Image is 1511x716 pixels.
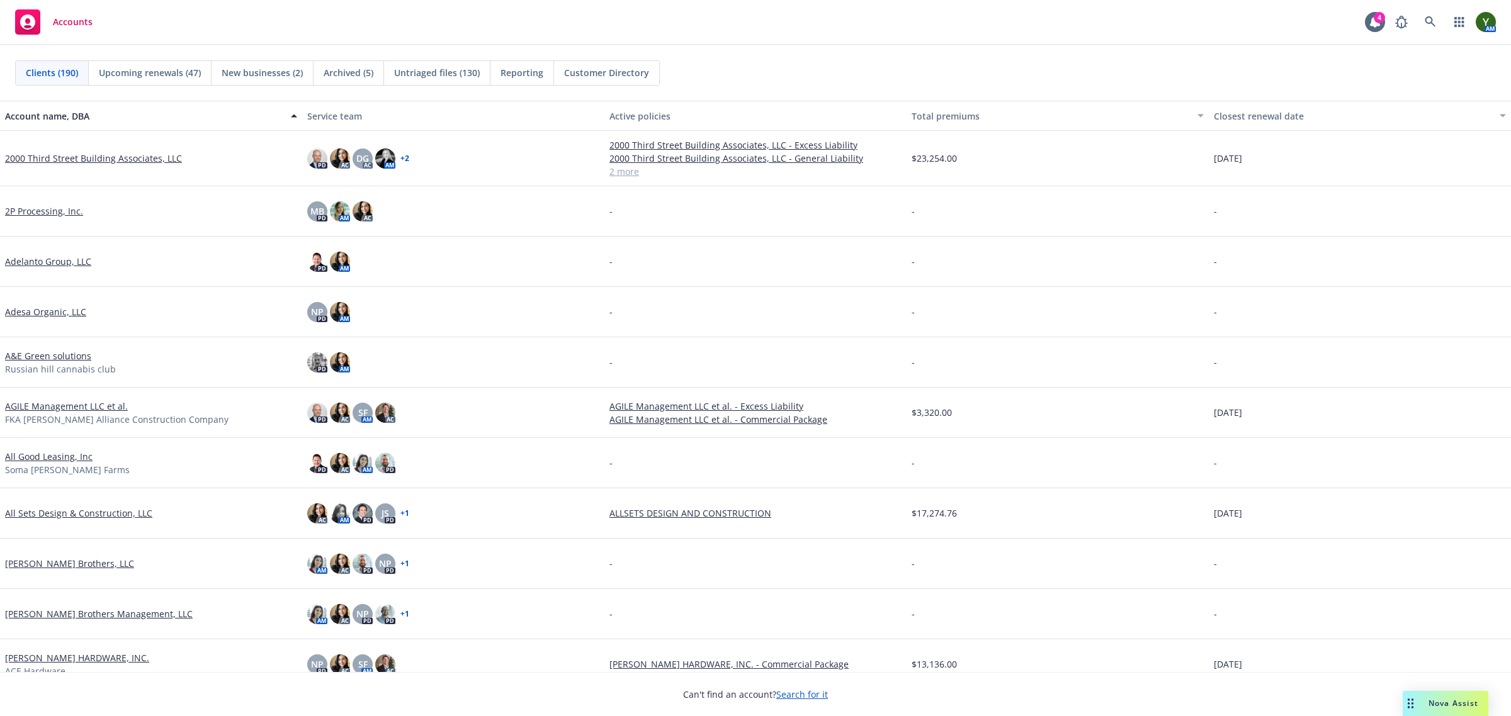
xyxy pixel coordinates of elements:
button: Nova Assist [1403,691,1488,716]
span: - [1214,355,1217,369]
img: photo [330,252,350,272]
img: photo [375,654,395,674]
span: NP [356,607,369,620]
img: photo [330,302,350,322]
span: Can't find an account? [683,688,828,701]
img: photo [375,453,395,473]
span: [DATE] [1214,406,1242,419]
a: AGILE Management LLC et al. - Commercial Package [609,413,902,426]
span: - [912,456,915,469]
span: Soma [PERSON_NAME] Farms [5,463,130,476]
span: [DATE] [1214,657,1242,671]
span: Reporting [501,66,543,79]
a: [PERSON_NAME] Brothers Management, LLC [5,607,193,620]
span: - [1214,255,1217,268]
span: Untriaged files (130) [394,66,480,79]
img: photo [330,453,350,473]
div: Account name, DBA [5,109,283,123]
a: 2 more [609,165,902,178]
a: Adelanto Group, LLC [5,255,91,268]
a: AGILE Management LLC et al. - Excess Liability [609,400,902,413]
span: New businesses (2) [222,66,303,79]
span: SF [358,406,368,419]
img: photo [307,554,327,574]
span: - [912,255,915,268]
a: 2000 Third Street Building Associates, LLC - General Liability [609,152,902,165]
img: photo [307,352,327,372]
span: - [1214,607,1217,620]
button: Service team [302,101,604,131]
div: 4 [1374,12,1385,23]
span: SF [358,657,368,671]
img: photo [307,403,327,423]
img: photo [330,604,350,624]
img: photo [353,503,373,523]
a: Search [1418,9,1443,35]
span: Accounts [53,17,93,27]
a: 2000 Third Street Building Associates, LLC - Excess Liability [609,138,902,152]
span: [DATE] [1214,152,1242,165]
div: Active policies [609,109,902,123]
img: photo [307,503,327,523]
img: photo [353,453,373,473]
span: ACE Hardware [5,664,65,678]
img: photo [330,352,350,372]
span: $23,254.00 [912,152,957,165]
span: - [912,557,915,570]
img: photo [330,503,350,523]
a: Report a Bug [1389,9,1414,35]
span: Customer Directory [564,66,649,79]
img: photo [307,148,327,169]
a: + 1 [400,510,409,517]
a: Accounts [10,4,98,40]
a: Switch app [1447,9,1472,35]
span: MB [310,204,324,218]
img: photo [330,403,350,423]
span: Archived (5) [324,66,373,79]
a: A&E Green solutions [5,349,91,362]
span: - [912,607,915,620]
span: $3,320.00 [912,406,952,419]
span: - [912,204,915,218]
button: Closest renewal date [1209,101,1511,131]
span: - [609,255,613,268]
span: - [609,355,613,369]
span: JS [382,506,389,520]
img: photo [307,604,327,624]
img: photo [375,148,395,169]
span: - [609,607,613,620]
span: [DATE] [1214,506,1242,520]
img: photo [330,654,350,674]
span: Russian hill cannabis club [5,362,116,376]
span: - [912,355,915,369]
img: photo [330,148,350,169]
div: Closest renewal date [1214,109,1492,123]
div: Service team [307,109,599,123]
span: - [609,456,613,469]
span: - [1214,456,1217,469]
span: NP [379,557,392,570]
span: NP [311,657,324,671]
img: photo [307,453,327,473]
span: - [1214,305,1217,318]
img: photo [330,201,350,221]
a: Adesa Organic, LLC [5,305,86,318]
a: [PERSON_NAME] HARDWARE, INC. [5,651,149,664]
div: Drag to move [1403,691,1418,716]
img: photo [330,554,350,574]
span: Upcoming renewals (47) [99,66,201,79]
a: All Sets Design & Construction, LLC [5,506,152,520]
button: Active policies [604,101,907,131]
span: DG [356,152,369,165]
img: photo [307,252,327,272]
img: photo [1476,12,1496,32]
span: - [609,204,613,218]
a: Search for it [776,688,828,700]
div: Total premiums [912,109,1190,123]
span: - [1214,557,1217,570]
a: All Good Leasing, Inc [5,450,93,463]
img: photo [375,403,395,423]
